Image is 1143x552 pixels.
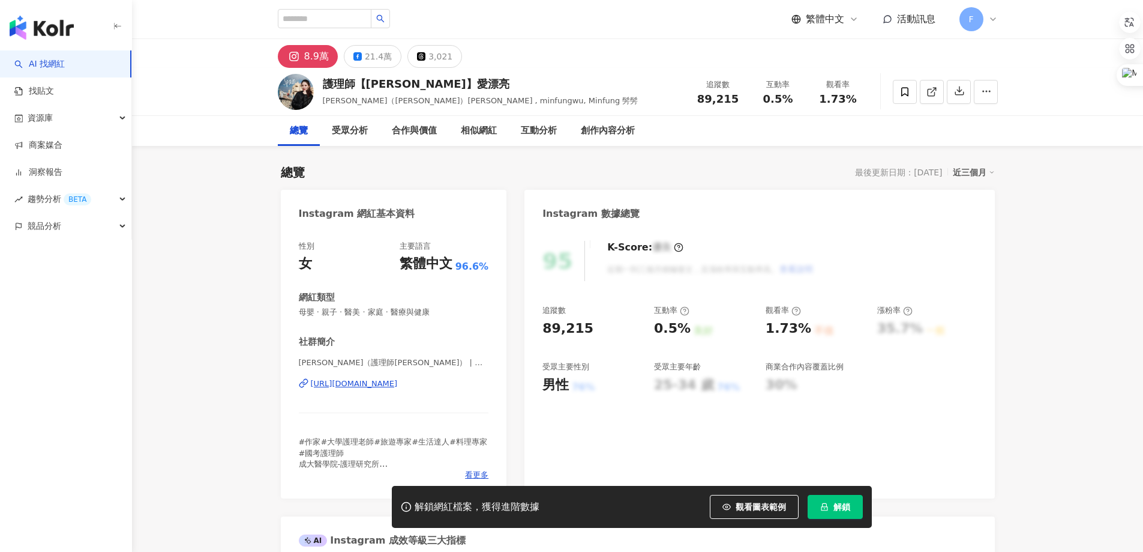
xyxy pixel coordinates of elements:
[697,93,739,105] span: 89,215
[833,502,850,512] span: 解鎖
[654,320,691,338] div: 0.5%
[344,45,401,68] button: 21.4萬
[14,166,62,178] a: 洞察報告
[290,124,308,138] div: 總覽
[278,45,338,68] button: 8.9萬
[400,255,452,273] div: 繁體中文
[763,93,793,105] span: 0.5%
[766,320,811,338] div: 1.73%
[461,124,497,138] div: 相似網紅
[299,291,335,304] div: 網紅類型
[755,79,801,91] div: 互動率
[465,470,488,481] span: 看更多
[299,535,328,547] div: AI
[299,241,314,252] div: 性別
[428,48,452,65] div: 3,021
[766,362,844,372] div: 商業合作內容覆蓋比例
[323,96,638,105] span: [PERSON_NAME]（[PERSON_NAME]）[PERSON_NAME] , minfungwu, Minfung 髣髣
[278,74,314,110] img: KOL Avatar
[654,305,689,316] div: 互動率
[521,124,557,138] div: 互動分析
[415,501,539,514] div: 解鎖網紅檔案，獲得進階數據
[877,305,913,316] div: 漲粉率
[281,164,305,181] div: 總覽
[311,378,398,389] div: [URL][DOMAIN_NAME]
[542,376,569,395] div: 男性
[365,48,392,65] div: 21.4萬
[654,362,701,372] div: 受眾主要年齡
[455,260,489,273] span: 96.6%
[695,79,741,91] div: 追蹤數
[542,305,566,316] div: 追蹤數
[607,241,683,254] div: K-Score :
[28,186,91,213] span: 趨勢分析
[400,241,431,252] div: 主要語言
[299,336,335,348] div: 社群簡介
[542,207,640,220] div: Instagram 數據總覽
[14,139,62,151] a: 商案媒合
[953,165,995,180] div: 近三個月
[28,213,61,240] span: 競品分析
[299,534,466,547] div: Instagram 成效等級三大指標
[299,207,415,220] div: Instagram 網紅基本資料
[299,307,489,318] span: 母嬰 · 親子 · 醫美 · 家庭 · 醫療與健康
[14,195,23,204] span: rise
[28,105,53,132] span: 資源庫
[806,13,844,26] span: 繁體中文
[376,14,385,23] span: search
[14,85,54,97] a: 找貼文
[299,378,489,389] a: [URL][DOMAIN_NAME]
[304,48,329,65] div: 8.9萬
[323,76,638,91] div: 護理師【[PERSON_NAME]】愛漂亮
[299,437,487,523] span: #作家#大學護理老師#旅遊專家#生活達人#料理專家#國考護理師 成大醫學院-護理研究所 撰文、演講、出席活動、邀約請寄信 FB🔍護理師[PERSON_NAME]愛漂亮 📫[EMAIL_ADDRE...
[407,45,462,68] button: 3,021
[968,13,973,26] span: F
[332,124,368,138] div: 受眾分析
[14,58,65,70] a: searchAI 找網紅
[820,503,829,511] span: lock
[581,124,635,138] div: 創作內容分析
[299,255,312,273] div: 女
[766,305,801,316] div: 觀看率
[299,357,489,368] span: [PERSON_NAME]（護理師[PERSON_NAME]） | minfungwu
[710,495,799,519] button: 觀看圖表範例
[808,495,863,519] button: 解鎖
[736,502,786,512] span: 觀看圖表範例
[542,362,589,372] div: 受眾主要性別
[855,168,942,177] div: 最後更新日期：[DATE]
[815,79,861,91] div: 觀看率
[542,320,593,338] div: 89,215
[10,16,74,40] img: logo
[819,93,856,105] span: 1.73%
[392,124,437,138] div: 合作與價值
[64,193,91,205] div: BETA
[897,13,935,25] span: 活動訊息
